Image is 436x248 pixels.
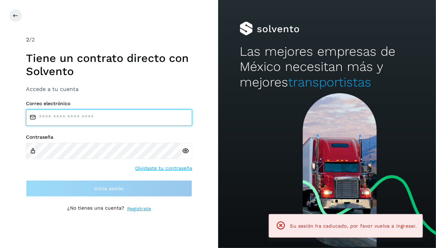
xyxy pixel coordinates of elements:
h3: Accede a tu cuenta [26,86,192,92]
h1: Tiene un contrato directo con Solvento [26,52,192,78]
span: transportistas [288,75,371,90]
a: Olvidaste tu contraseña [135,165,192,172]
span: Su sesión ha caducado, por favor vuelva a ingresar. [290,223,417,229]
h2: Las mejores empresas de México necesitan más y mejores [240,44,414,90]
span: 2 [26,36,29,43]
label: Correo electrónico [26,101,192,107]
button: Inicia sesión [26,180,192,197]
span: Inicia sesión [94,186,124,191]
label: Contraseña [26,134,192,140]
div: /2 [26,36,192,44]
p: ¿No tienes una cuenta? [67,205,124,212]
a: Regístrate [127,205,151,212]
